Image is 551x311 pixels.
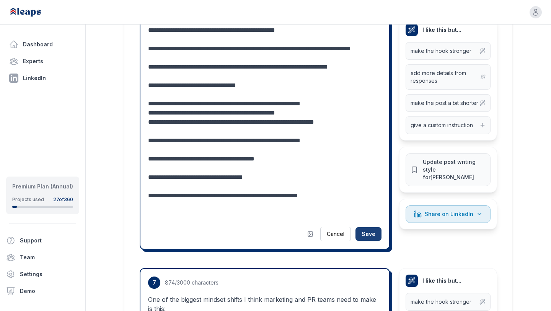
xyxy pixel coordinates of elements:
[6,37,79,52] a: Dashboard
[6,70,79,86] a: LinkedIn
[406,205,491,223] button: Share on LinkedIn
[425,210,473,218] span: Share on LinkedIn
[355,227,381,241] button: Save
[9,4,58,21] img: Leaps
[406,42,491,60] button: make the hook stronger
[148,277,160,289] span: 7
[3,250,82,265] a: Team
[406,116,491,134] button: give a custom instruction
[12,183,73,190] div: Premium Plan (Annual)
[406,24,491,36] h4: I like this but...
[411,121,473,129] span: give a custom instruction
[411,47,471,55] span: make the hook stronger
[3,233,76,248] button: Support
[406,293,491,311] button: make the hook stronger
[53,196,73,203] div: 27 of 360
[3,267,82,282] a: Settings
[411,298,471,306] span: make the hook stronger
[423,158,486,181] span: Update post writing style for [PERSON_NAME]
[320,227,351,241] button: Cancel
[411,99,478,107] span: make the post a bit shorter
[406,275,491,287] h4: I like this but...
[165,279,218,286] div: 874 /3000 characters
[406,64,491,90] button: add more details from responses
[6,54,79,69] a: Experts
[406,153,491,186] button: Update post writing style for[PERSON_NAME]
[3,283,82,299] a: Demo
[12,196,44,203] div: Projects used
[411,69,481,85] span: add more details from responses
[406,94,491,112] button: make the post a bit shorter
